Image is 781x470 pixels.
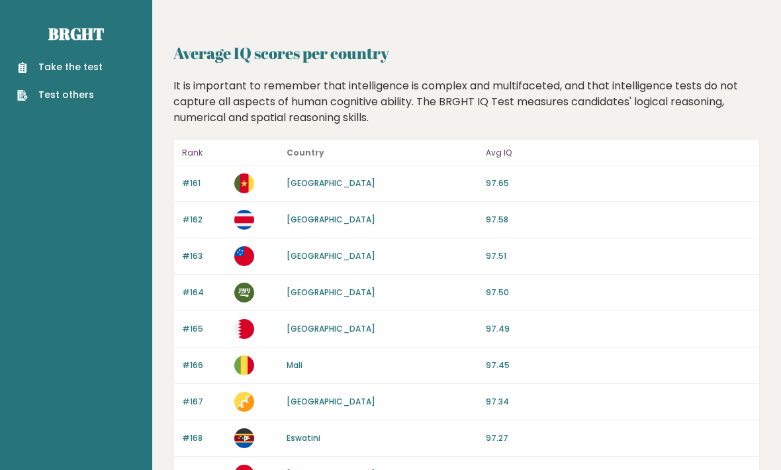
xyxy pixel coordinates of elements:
a: [GEOGRAPHIC_DATA] [287,396,375,407]
p: #166 [182,359,226,371]
a: [GEOGRAPHIC_DATA] [287,250,375,261]
img: sa.svg [234,283,254,303]
img: sz.svg [234,428,254,448]
a: Mali [287,359,302,371]
b: Country [287,147,324,158]
p: 97.49 [486,323,751,335]
img: cm.svg [234,173,254,193]
p: 97.51 [486,250,751,262]
a: [GEOGRAPHIC_DATA] [287,323,375,334]
p: 97.45 [486,359,751,371]
p: #163 [182,250,226,262]
img: cr.svg [234,210,254,230]
p: 97.58 [486,214,751,226]
p: Avg IQ [486,145,751,161]
a: [GEOGRAPHIC_DATA] [287,287,375,298]
p: #168 [182,432,226,444]
p: 97.50 [486,287,751,299]
img: bh.svg [234,319,254,339]
p: #164 [182,287,226,299]
a: Take the test [17,60,103,74]
a: [GEOGRAPHIC_DATA] [287,177,375,189]
h2: Average IQ scores per country [173,41,760,65]
a: Eswatini [287,432,320,444]
p: #165 [182,323,226,335]
p: Rank [182,145,226,161]
p: 97.27 [486,432,751,444]
a: Brght [48,23,104,44]
p: #162 [182,214,226,226]
p: 97.65 [486,177,751,189]
a: [GEOGRAPHIC_DATA] [287,214,375,225]
p: #161 [182,177,226,189]
div: It is important to remember that intelligence is complex and multifaceted, and that intelligence ... [169,78,765,126]
a: Test others [17,88,103,102]
p: 97.34 [486,396,751,408]
img: ml.svg [234,355,254,375]
img: ws.svg [234,246,254,266]
p: #167 [182,396,226,408]
img: bt.svg [234,392,254,412]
